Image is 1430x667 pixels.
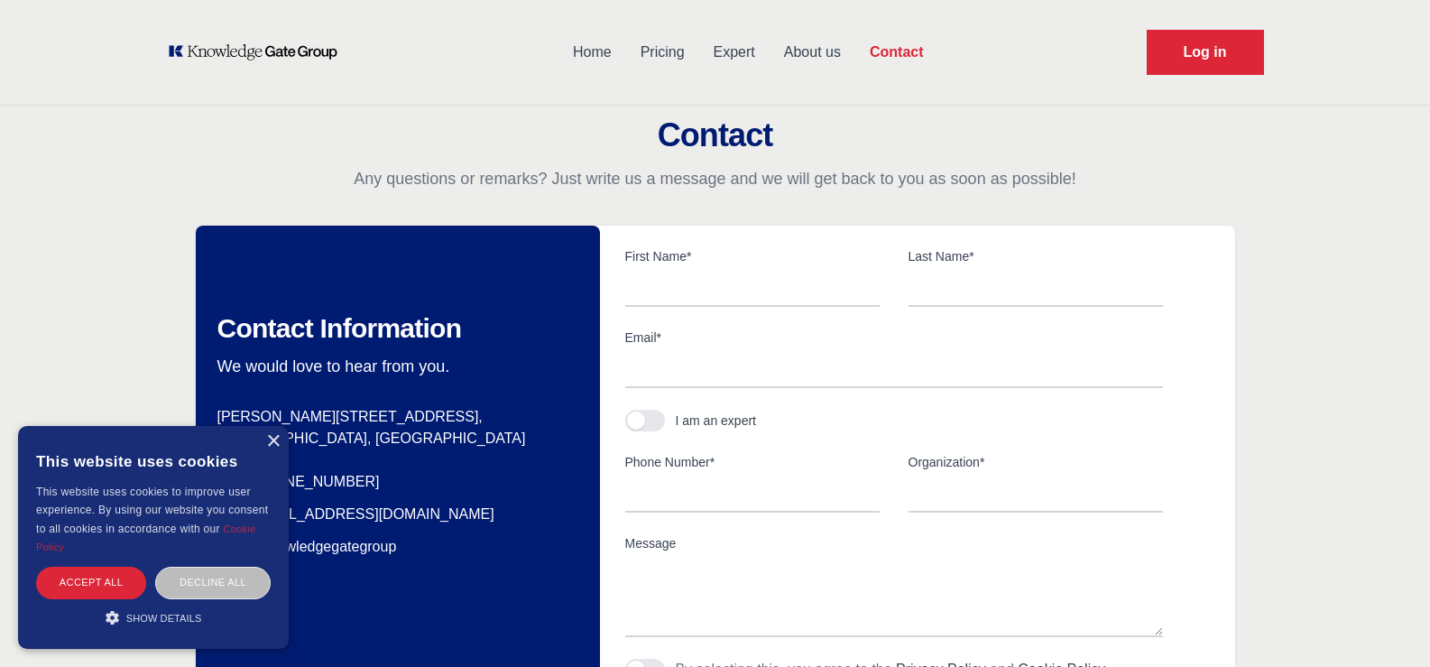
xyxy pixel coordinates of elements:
div: I am an expert [676,412,757,430]
label: Organization* [909,453,1163,471]
label: Last Name* [909,247,1163,265]
iframe: Chat Widget [1340,580,1430,667]
a: Pricing [626,29,699,76]
a: [PHONE_NUMBER] [250,471,380,493]
div: Accept all [36,567,146,598]
div: Close [266,435,280,449]
h2: Contact Information [217,312,557,345]
p: We would love to hear from you. [217,356,557,377]
a: [EMAIL_ADDRESS][DOMAIN_NAME] [250,504,494,525]
div: This website uses cookies [36,440,271,483]
p: [PERSON_NAME][STREET_ADDRESS], [217,406,557,428]
label: Message [625,534,1163,552]
span: This website uses cookies to improve user experience. By using our website you consent to all coo... [36,486,268,535]
div: Decline all [155,567,271,598]
a: Contact [855,29,938,76]
a: @knowledgegategroup [217,536,397,558]
a: Cookie Policy [36,523,256,552]
a: Home [558,29,626,76]
span: Show details [126,613,202,624]
a: Expert [699,29,770,76]
a: KOL Knowledge Platform: Talk to Key External Experts (KEE) [167,43,350,61]
a: Request Demo [1147,30,1264,75]
label: Phone Number* [625,453,880,471]
p: [GEOGRAPHIC_DATA], [GEOGRAPHIC_DATA] [217,428,557,449]
div: Show details [36,608,271,626]
label: Email* [625,329,1163,347]
a: About us [770,29,855,76]
label: First Name* [625,247,880,265]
